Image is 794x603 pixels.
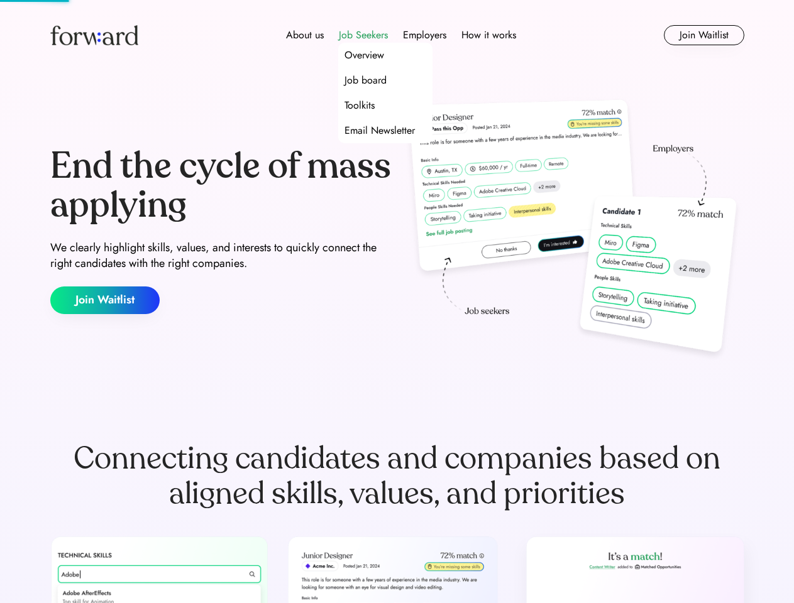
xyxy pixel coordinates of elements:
[402,95,744,366] img: hero-image.png
[339,28,388,43] div: Job Seekers
[345,48,384,63] div: Overview
[664,25,744,45] button: Join Waitlist
[50,240,392,271] div: We clearly highlight skills, values, and interests to quickly connect the right candidates with t...
[50,147,392,224] div: End the cycle of mass applying
[345,98,375,113] div: Toolkits
[286,28,324,43] div: About us
[345,73,387,88] div: Job board
[50,441,744,511] div: Connecting candidates and companies based on aligned skills, values, and priorities
[461,28,516,43] div: How it works
[50,25,138,45] img: Forward logo
[403,28,446,43] div: Employers
[50,286,160,314] button: Join Waitlist
[345,123,415,138] div: Email Newsletter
